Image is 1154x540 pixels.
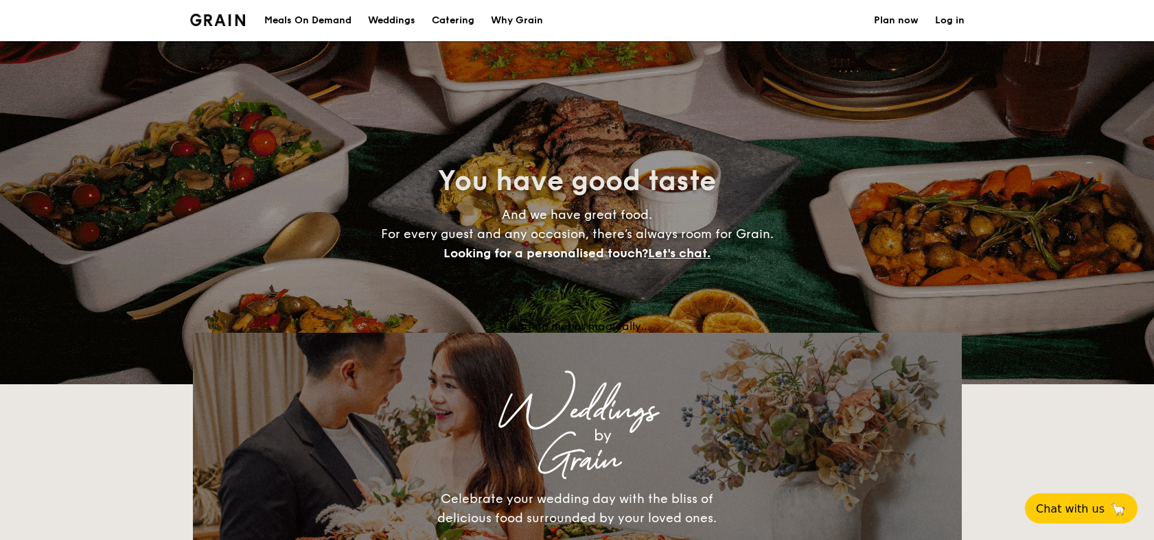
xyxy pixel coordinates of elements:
div: by [365,423,841,448]
span: And we have great food. For every guest and any occasion, there’s always room for Grain. [381,207,774,261]
div: Weddings [314,399,841,423]
span: Chat with us [1036,502,1105,515]
div: Loading menus magically... [193,320,962,333]
div: Grain [314,448,841,473]
button: Chat with us🦙 [1025,493,1138,524]
a: Logotype [190,14,246,26]
span: Looking for a personalised touch? [443,246,648,261]
span: Let's chat. [648,246,711,261]
span: You have good taste [438,165,716,198]
div: Celebrate your wedding day with the bliss of delicious food surrounded by your loved ones. [423,489,732,528]
img: Grain [190,14,246,26]
span: 🦙 [1110,501,1127,517]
